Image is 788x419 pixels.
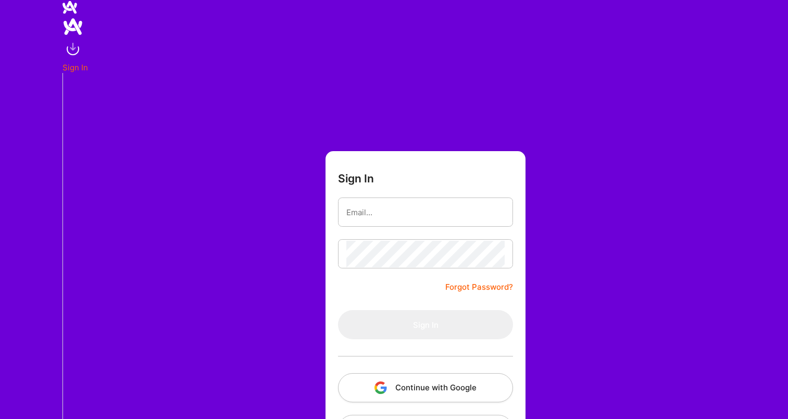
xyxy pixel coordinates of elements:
[338,373,513,402] button: Continue with Google
[338,172,374,185] h3: Sign In
[346,199,505,226] input: Email...
[62,62,788,73] div: Sign In
[62,39,83,59] img: sign in
[445,281,513,293] a: Forgot Password?
[374,381,387,394] img: icon
[62,39,788,73] a: sign inSign In
[62,17,83,36] img: logo
[338,310,513,339] button: Sign In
